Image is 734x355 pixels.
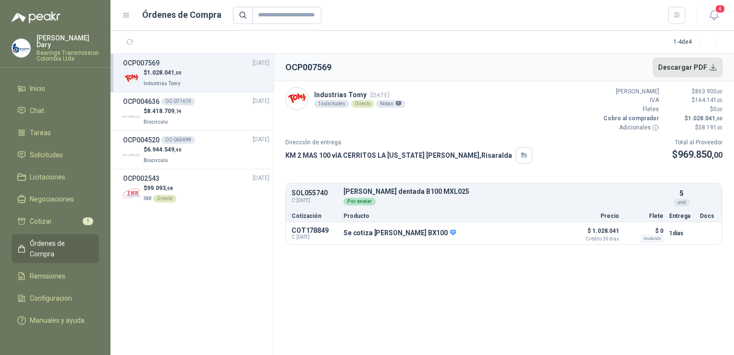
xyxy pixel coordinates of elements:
[174,147,182,152] span: ,40
[30,271,65,281] span: Remisiones
[123,147,140,164] img: Company Logo
[30,216,52,227] span: Cotizar
[285,61,331,74] h2: OCP007569
[30,105,44,116] span: Chat
[253,59,269,68] span: [DATE]
[30,172,65,182] span: Licitaciones
[715,4,725,13] span: 4
[30,315,85,326] span: Manuales y ayuda
[717,125,722,130] span: ,00
[144,184,176,193] p: $
[314,100,349,108] div: 1 solicitudes
[37,35,99,48] p: [PERSON_NAME] Dary
[166,186,173,191] span: ,68
[292,213,338,219] p: Cotización
[123,70,140,87] img: Company Logo
[292,197,338,204] span: C: [DATE]
[285,150,512,161] p: KM 2 MAS 100 vIA CERRITOS LA [US_STATE] [PERSON_NAME] , Risaralda
[144,81,180,86] span: Industrias Tomy
[571,213,619,219] p: Precio
[144,107,182,116] p: $
[30,194,74,204] span: Negociaciones
[161,136,195,144] div: OC-065498
[123,135,269,165] a: OCP004520OC-065498[DATE] Company Logo$6.944.549,40Biocirculo
[161,98,195,105] div: OC-071619
[123,96,269,127] a: OCP004636OC-071619[DATE] Company Logo$8.418.709,74Biocirculo
[123,173,269,203] a: OCP002543[DATE] Company Logo$99.093,68INRDirecto
[715,116,722,121] span: ,00
[343,188,663,195] p: [PERSON_NAME] dentada B100 MXL025
[123,58,269,88] a: OCP007569[DATE] Company Logo$1.028.041,00Industrias Tomy
[12,267,99,285] a: Remisiones
[695,88,722,95] span: 863.900
[717,98,722,103] span: ,00
[12,101,99,120] a: Chat
[12,190,99,208] a: Negociaciones
[144,119,168,125] span: Biocirculo
[669,228,694,239] p: 1 días
[601,114,659,123] p: Cobro al comprador
[695,97,722,103] span: 164.141
[30,150,63,160] span: Solicitudes
[351,100,374,108] div: Directo
[601,87,659,96] p: [PERSON_NAME]
[601,123,659,132] p: Adicionales
[147,108,182,114] span: 8.418.709
[83,217,93,225] span: 1
[672,147,722,162] p: $
[678,149,722,160] span: 969.850
[625,213,663,219] p: Flete
[672,138,722,147] p: Total al Proveedor
[717,107,722,112] span: ,00
[123,185,140,202] img: Company Logo
[123,108,140,125] img: Company Logo
[174,70,182,76] span: ,00
[253,135,269,144] span: [DATE]
[253,97,269,106] span: [DATE]
[123,173,159,184] h3: OCP002543
[144,68,182,77] p: $
[147,146,182,153] span: 6.944.549
[153,195,176,203] div: Directo
[653,58,723,77] button: Descargar PDF
[641,235,663,242] div: Incluido
[12,79,99,98] a: Inicio
[673,199,690,206] div: und
[712,151,722,160] span: ,00
[292,227,338,234] p: COT178849
[12,168,99,186] a: Licitaciones
[147,69,182,76] span: 1.028.041
[713,106,722,113] span: 0
[700,213,716,219] p: Docs
[688,115,722,122] span: 1.028.041
[665,87,722,96] p: $
[144,145,182,154] p: $
[12,12,61,23] img: Logo peakr
[174,109,182,114] span: ,74
[717,89,722,94] span: ,00
[123,58,159,68] h3: OCP007569
[12,234,99,263] a: Órdenes de Compra
[376,100,405,108] div: Notas
[12,124,99,142] a: Tareas
[705,7,722,24] button: 4
[30,83,45,94] span: Inicio
[601,105,659,114] p: Fletes
[314,89,405,100] p: Industrias Tomy
[665,114,722,123] p: $
[30,293,72,304] span: Configuración
[147,185,173,191] span: 99.093
[12,289,99,307] a: Configuración
[571,237,619,241] span: Crédito 30 días
[253,174,269,183] span: [DATE]
[12,212,99,230] a: Cotizar1
[665,96,722,105] p: $
[12,39,30,57] img: Company Logo
[285,138,532,147] p: Dirección de entrega
[30,238,90,259] span: Órdenes de Compra
[12,311,99,330] a: Manuales y ayuda
[601,96,659,105] p: IVA
[343,198,376,205] div: Por enviar
[669,213,694,219] p: Entrega
[12,146,99,164] a: Solicitudes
